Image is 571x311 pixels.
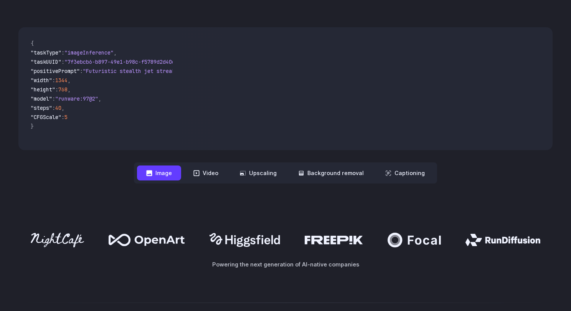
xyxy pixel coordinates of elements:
span: , [68,77,71,84]
p: Powering the next generation of AI-native companies [18,260,553,269]
span: , [61,104,64,111]
button: Background removal [289,165,373,180]
span: , [68,86,71,93]
span: { [31,40,34,47]
span: "Futuristic stealth jet streaking through a neon-lit cityscape with glowing purple exhaust" [83,68,362,74]
span: : [61,114,64,121]
span: "positivePrompt" [31,68,80,74]
button: Video [184,165,228,180]
span: 40 [55,104,61,111]
span: : [52,95,55,102]
span: } [31,123,34,130]
button: Image [137,165,181,180]
span: , [98,95,101,102]
span: : [80,68,83,74]
span: : [52,104,55,111]
span: "imageInference" [64,49,114,56]
span: "taskType" [31,49,61,56]
span: : [55,86,58,93]
span: "7f3ebcb6-b897-49e1-b98c-f5789d2d40d7" [64,58,181,65]
span: 768 [58,86,68,93]
span: : [52,77,55,84]
span: "steps" [31,104,52,111]
span: "taskUUID" [31,58,61,65]
button: Upscaling [231,165,286,180]
span: "model" [31,95,52,102]
span: "runware:97@2" [55,95,98,102]
span: : [61,58,64,65]
span: 1344 [55,77,68,84]
span: 5 [64,114,68,121]
button: Captioning [376,165,434,180]
span: "CFGScale" [31,114,61,121]
span: "width" [31,77,52,84]
span: : [61,49,64,56]
span: , [114,49,117,56]
span: "height" [31,86,55,93]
